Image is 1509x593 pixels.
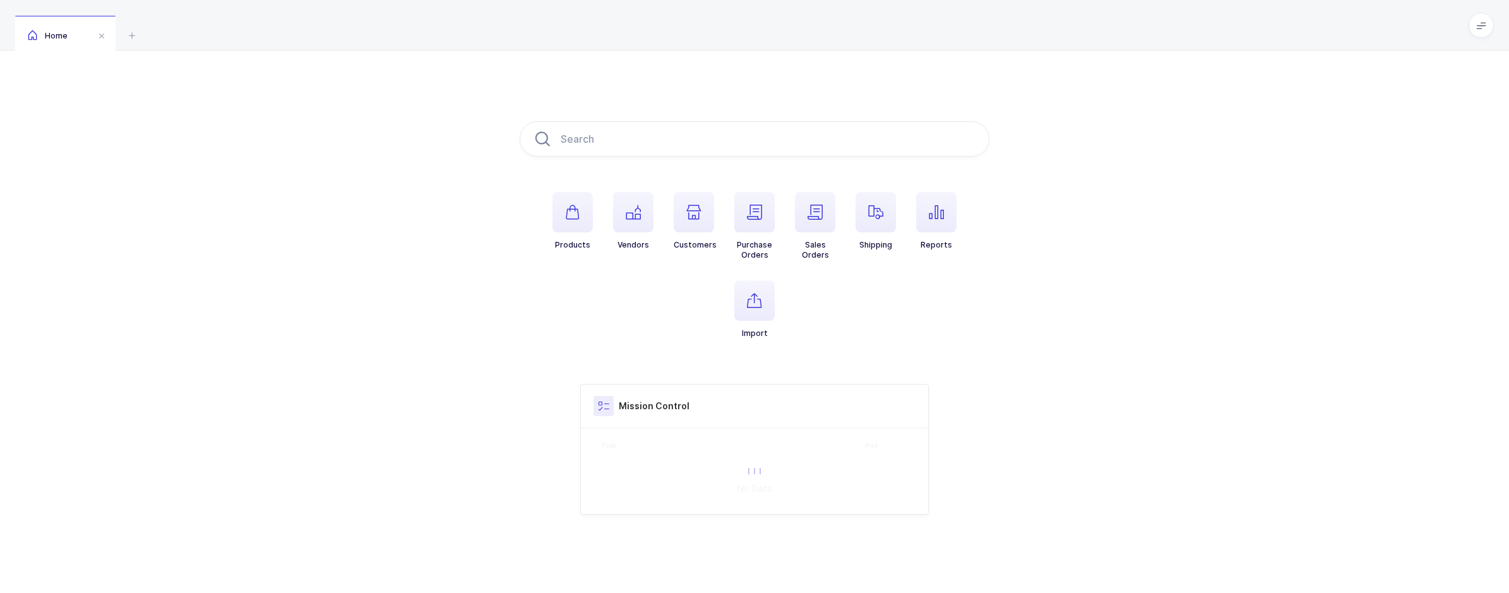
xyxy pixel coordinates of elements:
[613,192,653,250] button: Vendors
[734,280,775,338] button: Import
[916,192,957,250] button: Reports
[734,192,775,260] button: PurchaseOrders
[795,192,835,260] button: SalesOrders
[619,400,689,412] h3: Mission Control
[520,121,989,157] input: Search
[28,31,68,40] span: Home
[856,192,896,250] button: Shipping
[552,192,593,250] button: Products
[674,192,717,250] button: Customers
